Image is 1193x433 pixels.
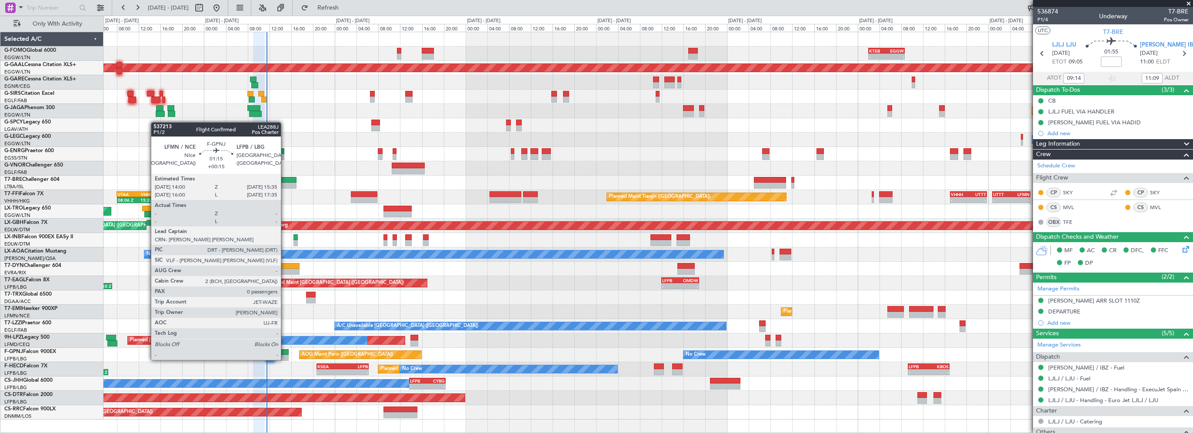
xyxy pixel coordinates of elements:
[427,384,445,389] div: -
[749,24,770,32] div: 04:00
[343,370,368,375] div: -
[4,77,24,82] span: G-GARE
[4,399,27,405] a: LFPB/LBG
[1164,7,1189,16] span: T7-BRE
[400,24,422,32] div: 12:00
[4,48,56,53] a: G-FOMOGlobal 6000
[4,220,23,225] span: LX-GBH
[1037,16,1058,23] span: P1/4
[1052,41,1076,50] span: LJLJ LJU
[4,62,24,67] span: G-GAAL
[993,197,1011,203] div: -
[4,341,30,348] a: LFMD/CEQ
[909,364,929,369] div: LFPB
[204,24,226,32] div: 00:00
[4,384,27,391] a: LFPB/LBG
[1048,396,1158,404] a: LJLJ / LJU - Handling - Euro Jet LJLJ / LJU
[4,306,21,311] span: T7-EMI
[410,378,427,383] div: LFPB
[357,24,378,32] div: 04:00
[662,278,680,283] div: LFPB
[1048,119,1141,126] div: [PERSON_NAME] FUEL VIA HADID
[1063,189,1083,197] a: SKY
[1109,246,1116,255] span: CR
[117,24,139,32] div: 08:00
[410,384,427,389] div: -
[343,364,368,369] div: LFPB
[1036,150,1051,160] span: Crew
[4,277,50,283] a: T7-EAGLFalcon 8X
[270,24,291,32] div: 12:00
[1104,48,1118,57] span: 01:55
[4,363,47,369] a: F-HECDFalcon 7X
[988,24,1010,32] div: 00:00
[4,134,23,139] span: G-LEGC
[1037,162,1075,170] a: Schedule Crew
[4,292,52,297] a: T7-TRXGlobal 6500
[909,370,929,375] div: -
[4,292,22,297] span: T7-TRX
[4,249,24,254] span: LX-AOA
[402,363,422,376] div: No Crew
[4,284,27,290] a: LFPB/LBG
[1064,246,1073,255] span: MF
[1011,197,1030,203] div: -
[4,120,51,125] a: G-SPCYLegacy 650
[770,24,792,32] div: 08:00
[1046,203,1061,212] div: CS
[1047,319,1189,326] div: Add new
[1099,12,1127,21] div: Underway
[4,177,22,182] span: T7-BRE
[173,334,193,347] div: No Crew
[291,24,313,32] div: 16:00
[4,241,30,247] a: EDLW/DTM
[1150,203,1170,211] a: MVL
[1047,130,1189,137] div: Add new
[117,192,135,197] div: UTAA
[618,24,640,32] div: 04:00
[1048,375,1090,382] a: LJLJ / LJU - Fuel
[662,24,683,32] div: 12:00
[4,54,30,61] a: EGGW/LTN
[792,24,814,32] div: 12:00
[1037,285,1080,293] a: Manage Permits
[4,183,24,190] a: LTBA/ISL
[378,24,400,32] div: 08:00
[4,97,27,104] a: EGLF/FAB
[444,24,466,32] div: 20:00
[945,24,966,32] div: 16:00
[4,363,23,369] span: F-HECD
[4,226,30,233] a: EDLW/DTM
[4,277,26,283] span: T7-EAGL
[1046,217,1061,227] div: OBX
[859,17,893,25] div: [DATE] - [DATE]
[836,24,858,32] div: 20:00
[147,248,232,261] div: No Crew Nice ([GEOGRAPHIC_DATA])
[137,197,156,203] div: 15:22 Z
[929,364,949,369] div: KBOS
[4,91,21,96] span: G-SIRS
[680,283,698,289] div: -
[923,24,945,32] div: 12:00
[4,335,50,340] a: 9H-LPZLegacy 500
[880,24,901,32] div: 04:00
[1037,7,1058,16] span: 536874
[886,54,904,59] div: -
[901,24,923,32] div: 08:00
[4,69,30,75] a: EGGW/LTN
[509,24,531,32] div: 08:00
[4,255,56,262] a: [PERSON_NAME]/QSA
[248,24,270,32] div: 08:00
[951,192,969,197] div: VHHH
[1162,85,1174,94] span: (3/3)
[192,291,219,304] div: A/C Booked
[1085,259,1093,268] span: DP
[4,320,22,326] span: T7-LZZI
[4,370,27,376] a: LFPB/LBG
[4,335,22,340] span: 9H-LPZ
[118,197,137,203] div: 08:06 Z
[1164,16,1189,23] span: Pos Owner
[466,24,487,32] div: 00:00
[4,126,28,133] a: LGAV/ATH
[1036,406,1057,416] span: Charter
